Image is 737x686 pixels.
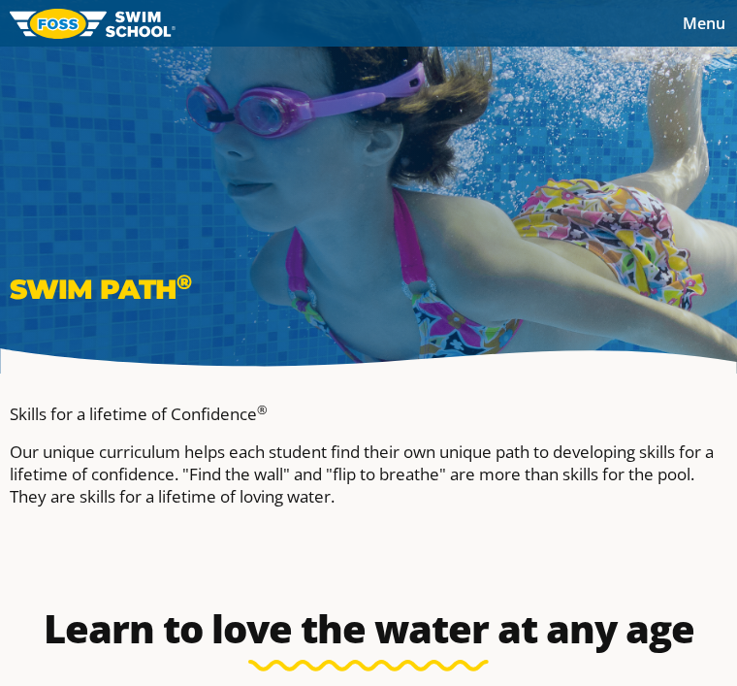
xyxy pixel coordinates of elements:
p: Swim Path [10,273,727,306]
p: Our unique curriculum helps each student find their own unique path to developing skills for a li... [10,441,727,507]
span: Menu [683,13,725,34]
img: FOSS Swim School Logo [10,9,176,39]
h2: Learn to love the water at any age [10,605,727,652]
sup: ® [176,270,191,294]
sup: ® [257,401,268,418]
p: Skills for a lifetime of Confidence [10,403,727,425]
button: Toggle navigation [671,9,737,38]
